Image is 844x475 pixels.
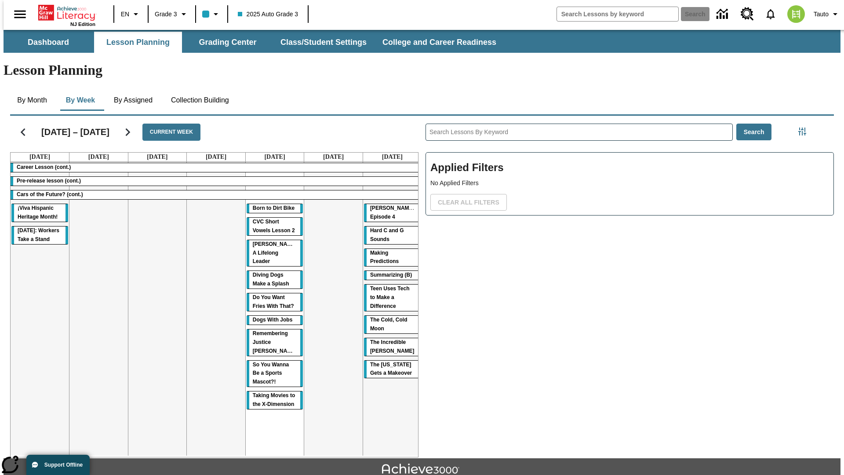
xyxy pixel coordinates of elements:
p: No Applied Filters [430,179,829,188]
h2: Applied Filters [430,157,829,179]
span: The Incredible Kellee Edwards [370,339,415,354]
button: Current Week [142,124,200,141]
span: Making Predictions [370,250,399,265]
span: So You Wanna Be a Sports Mascot?! [253,362,289,385]
div: Remembering Justice O'Connor [247,329,303,356]
span: The Missouri Gets a Makeover [370,362,412,376]
button: Open side menu [7,1,33,27]
span: Ella Menopi: Episode 4 [370,205,416,220]
span: Summarizing (B) [370,272,412,278]
div: Search [418,112,834,457]
a: September 6, 2025 [321,153,346,161]
span: NJ Edition [70,22,95,27]
a: Data Center [711,2,735,26]
div: Born to Dirt Bike [247,204,303,213]
button: Lesson Planning [94,32,182,53]
a: Resource Center, Will open in new tab [735,2,759,26]
button: College and Career Readiness [375,32,503,53]
div: Hard C and G Sounds [364,227,421,244]
span: Career Lesson (cont.) [17,164,71,170]
span: Teen Uses Tech to Make a Difference [370,285,410,309]
button: Search [736,124,772,141]
span: Tauto [814,10,829,19]
button: Grading Center [184,32,272,53]
div: Summarizing (B) [364,271,421,280]
div: Cars of the Future? (cont.) [11,190,422,199]
span: Diving Dogs Make a Splash [253,272,289,287]
div: Do You Want Fries With That? [247,293,303,311]
a: September 1, 2025 [28,153,52,161]
div: CVC Short Vowels Lesson 2 [247,218,303,235]
div: SubNavbar [4,32,504,53]
div: The Incredible Kellee Edwards [364,338,421,356]
button: By Week [58,90,102,111]
div: Dogs With Jobs [247,316,303,325]
div: Home [38,3,95,27]
span: Do You Want Fries With That? [253,294,294,309]
span: Pre-release lesson (cont.) [17,178,81,184]
input: search field [557,7,678,21]
span: Remembering Justice O'Connor [253,330,297,354]
div: Calendar [3,112,418,457]
button: Class color is light blue. Change class color [199,6,225,22]
div: The Cold, Cold Moon [364,316,421,333]
div: Labor Day: Workers Take a Stand [11,227,68,244]
span: Support Offline [44,462,83,468]
span: Born to Dirt Bike [253,205,295,211]
button: Grade: Grade 3, Select a grade [151,6,193,22]
span: Hard C and G Sounds [370,227,404,242]
button: By Month [10,90,54,111]
button: Collection Building [164,90,236,111]
a: September 3, 2025 [145,153,169,161]
span: Dogs With Jobs [253,317,293,323]
input: Search Lessons By Keyword [426,124,732,140]
div: So You Wanna Be a Sports Mascot?! [247,361,303,387]
button: Dashboard [4,32,92,53]
button: By Assigned [107,90,160,111]
span: Labor Day: Workers Take a Stand [18,227,59,242]
button: Previous [12,121,34,143]
div: Dianne Feinstein: A Lifelong Leader [247,240,303,267]
div: Taking Movies to the X-Dimension [247,391,303,409]
img: avatar image [787,5,805,23]
div: SubNavbar [4,30,840,53]
button: Profile/Settings [810,6,844,22]
span: Cars of the Future? (cont.) [17,191,83,197]
div: Pre-release lesson (cont.) [11,177,422,186]
span: EN [121,10,129,19]
span: The Cold, Cold Moon [370,317,407,332]
a: Notifications [759,3,782,26]
div: The Missouri Gets a Makeover [364,361,421,378]
button: Support Offline [26,455,90,475]
h1: Lesson Planning [4,62,840,78]
div: Teen Uses Tech to Make a Difference [364,285,421,311]
a: September 2, 2025 [87,153,111,161]
div: ¡Viva Hispanic Heritage Month! [11,204,68,222]
button: Language: EN, Select a language [117,6,145,22]
span: Grade 3 [155,10,177,19]
span: CVC Short Vowels Lesson 2 [253,219,295,234]
button: Select a new avatar [782,3,810,26]
a: September 4, 2025 [204,153,228,161]
h2: [DATE] – [DATE] [41,127,109,137]
div: Career Lesson (cont.) [11,163,422,172]
span: Taking Movies to the X-Dimension [253,392,295,407]
div: Making Predictions [364,249,421,267]
button: Filters Side menu [793,123,811,140]
a: September 5, 2025 [262,153,287,161]
button: Next [116,121,139,143]
span: Dianne Feinstein: A Lifelong Leader [253,241,299,265]
span: ¡Viva Hispanic Heritage Month! [18,205,58,220]
div: Applied Filters [426,152,834,216]
div: Diving Dogs Make a Splash [247,271,303,289]
a: Home [38,4,95,22]
button: Class/Student Settings [273,32,374,53]
span: 2025 Auto Grade 3 [238,10,298,19]
a: September 7, 2025 [380,153,404,161]
div: Ella Menopi: Episode 4 [364,204,421,222]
